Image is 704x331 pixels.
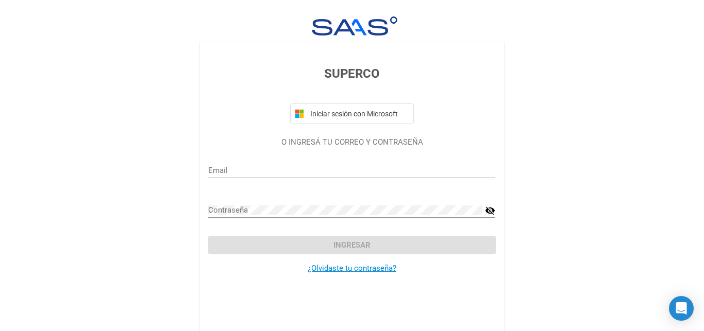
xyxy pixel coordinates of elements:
button: Iniciar sesión con Microsoft [290,103,414,124]
div: Open Intercom Messenger [669,296,694,321]
span: Iniciar sesión con Microsoft [308,110,409,118]
a: ¿Olvidaste tu contraseña? [308,264,396,273]
mat-icon: visibility_off [485,204,495,217]
h3: SUPERCO [208,64,495,83]
span: Ingresar [333,240,371,250]
p: O INGRESÁ TU CORREO Y CONTRASEÑA [208,136,495,148]
button: Ingresar [208,236,495,254]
